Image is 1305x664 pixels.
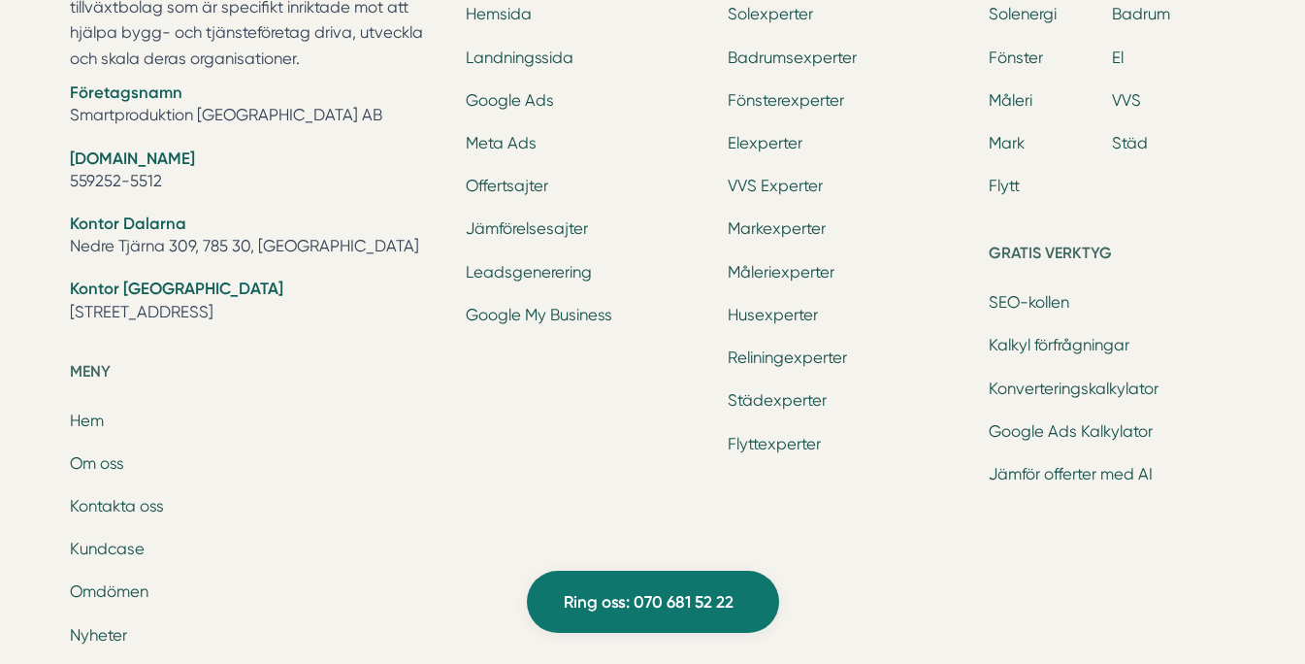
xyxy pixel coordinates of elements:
[466,177,548,195] a: Offertsajter
[728,435,821,453] a: Flyttexperter
[70,213,442,262] li: Nedre Tjärna 309, 785 30, [GEOGRAPHIC_DATA]
[728,306,818,324] a: Husexperter
[564,589,734,615] span: Ring oss: 070 681 52 22
[70,278,442,327] li: [STREET_ADDRESS]
[728,49,857,67] a: Badrumsexperter
[466,263,592,282] a: Leadsgenerering
[989,336,1129,354] a: Kalkyl förfrågningar
[728,177,823,195] a: VVS Experter
[70,279,283,298] strong: Kontor [GEOGRAPHIC_DATA]
[989,465,1153,483] a: Jämför offerter med AI
[1112,5,1170,23] a: Badrum
[989,177,1020,195] a: Flytt
[728,263,834,282] a: Måleriexperter
[728,134,802,152] a: Elexperter
[1112,91,1141,110] a: VVS
[728,219,826,238] a: Markexperter
[70,214,186,233] strong: Kontor Dalarna
[989,91,1032,110] a: Måleri
[466,219,588,238] a: Jämförelsesajter
[728,91,844,110] a: Fönsterexperter
[527,571,779,633] a: Ring oss: 070 681 52 22
[728,391,827,410] a: Städexperter
[989,380,1158,398] a: Konverteringskalkylator
[989,293,1069,312] a: SEO-kollen
[989,5,1057,23] a: Solenergi
[1112,49,1124,67] a: El
[466,5,532,23] a: Hemsida
[70,82,442,131] li: Smartproduktion [GEOGRAPHIC_DATA] AB
[728,349,847,367] a: Reliningexperter
[70,83,182,102] strong: Företagsnamn
[989,49,1043,67] a: Fönster
[728,5,813,23] a: Solexperter
[70,148,442,197] li: 559252-5512
[70,540,145,558] a: Kundcase
[466,91,554,110] a: Google Ads
[989,134,1025,152] a: Mark
[1112,134,1148,152] a: Städ
[70,359,442,390] h5: Meny
[70,626,127,645] a: Nyheter
[70,149,195,168] strong: [DOMAIN_NAME]
[70,497,164,515] a: Kontakta oss
[70,582,148,601] a: Omdömen
[466,306,612,324] a: Google My Business
[70,412,104,430] a: Hem
[466,49,573,67] a: Landningssida
[466,134,537,152] a: Meta Ads
[989,422,1153,441] a: Google Ads Kalkylator
[989,241,1235,272] h5: Gratis verktyg
[70,454,124,473] a: Om oss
